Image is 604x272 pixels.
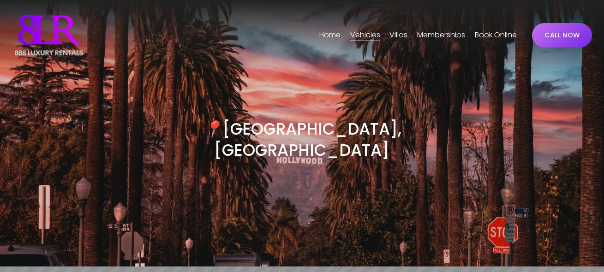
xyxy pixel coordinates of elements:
img: Luxury Car &amp; Home Rentals For Every Occasion [12,12,86,58]
span: Vehicles [350,29,380,42]
span: Villas [389,29,407,42]
em: 📍 [203,118,222,140]
a: Book Online [475,28,517,42]
a: folder dropdown [389,28,407,42]
a: Memberships [417,28,465,42]
a: Home [319,28,341,42]
a: folder dropdown [350,28,380,42]
h3: [GEOGRAPHIC_DATA], [GEOGRAPHIC_DATA] [157,118,447,161]
a: CALL NOW [532,23,592,47]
